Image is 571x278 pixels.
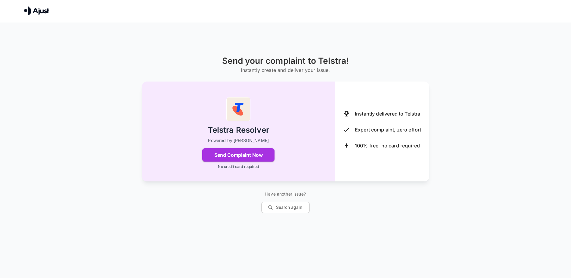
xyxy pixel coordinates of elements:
[261,191,310,197] p: Have another issue?
[355,110,420,117] p: Instantly delivered to Telstra
[208,137,269,144] p: Powered by [PERSON_NAME]
[226,97,250,121] img: Telstra
[24,6,49,15] img: Ajust
[355,142,420,149] p: 100% free, no card required
[355,126,421,133] p: Expert complaint, zero effort
[208,125,269,135] h2: Telstra Resolver
[218,164,259,169] p: No credit card required
[261,202,310,213] button: Search again
[222,66,349,74] h6: Instantly create and deliver your issue.
[222,56,349,66] h1: Send your complaint to Telstra!
[202,148,275,162] button: Send Complaint Now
